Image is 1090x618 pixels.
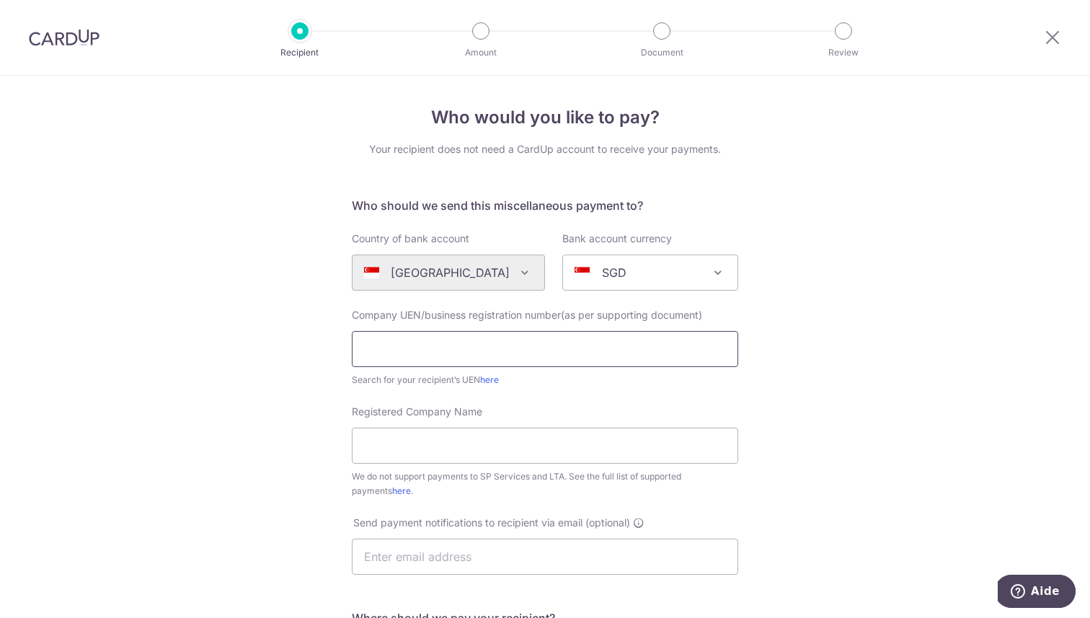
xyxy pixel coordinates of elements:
p: Recipient [247,45,353,60]
img: CardUp [29,29,99,46]
span: SGD [563,255,737,290]
input: Enter email address [352,539,738,575]
div: Your recipient does not need a CardUp account to receive your payments. [352,142,738,156]
span: Registered Company Name [352,405,482,418]
p: Amount [427,45,534,60]
span: Send payment notifications to recipient via email (optional) [353,516,630,530]
label: Country of bank account [352,231,469,246]
span: SGD [562,255,738,291]
label: Bank account currency [562,231,672,246]
span: Aide [33,10,62,23]
a: here [392,485,411,496]
a: here [480,374,499,385]
h5: Who should we send this miscellaneous payment to? [352,197,738,214]
h4: Who would you like to pay? [352,105,738,131]
div: Search for your recipient’s UEN [352,373,738,387]
div: We do not support payments to SP Services and LTA. See the full list of supported payments . [352,469,738,498]
iframe: Ouvre un widget dans lequel vous pouvez trouver plus d’informations [998,575,1076,611]
p: Document [608,45,715,60]
p: SGD [602,264,626,281]
p: Review [790,45,897,60]
span: Company UEN/business registration number(as per supporting document) [352,309,702,321]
